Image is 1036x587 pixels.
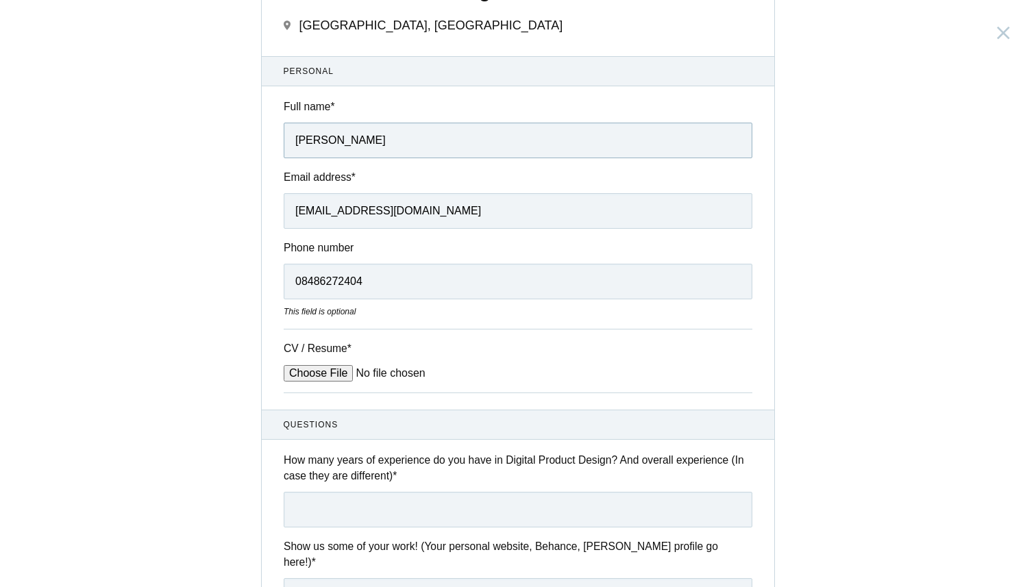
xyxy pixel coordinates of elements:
label: Full name [284,99,752,114]
span: [GEOGRAPHIC_DATA], [GEOGRAPHIC_DATA] [299,18,563,32]
label: Phone number [284,240,752,255]
label: Email address [284,169,752,185]
label: Show us some of your work! (Your personal website, Behance, [PERSON_NAME] profile go here!) [284,538,752,571]
div: This field is optional [284,305,752,318]
span: Questions [284,419,753,431]
label: CV / Resume [284,340,386,356]
label: How many years of experience do you have in Digital Product Design? And overall experience (In ca... [284,452,752,484]
span: Personal [284,65,753,77]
